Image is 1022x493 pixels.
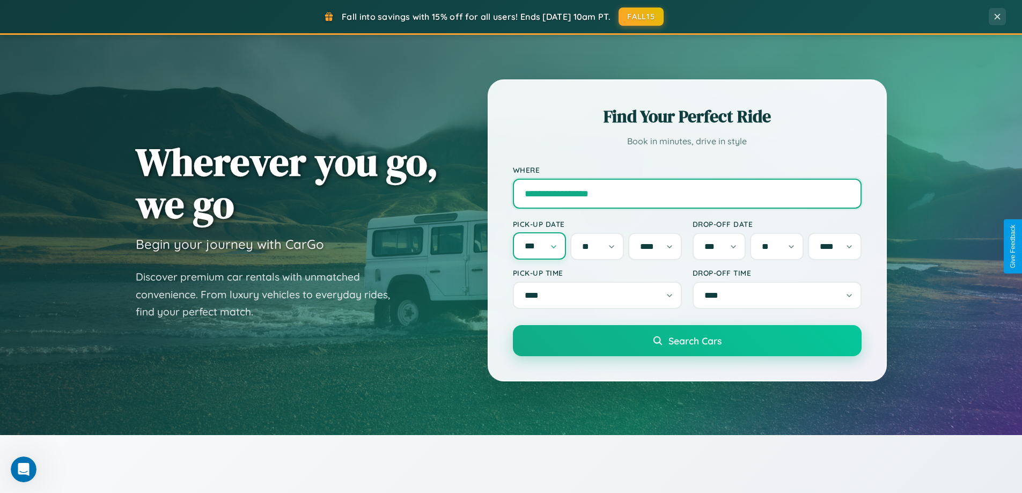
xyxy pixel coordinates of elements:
[513,165,862,174] label: Where
[513,219,682,229] label: Pick-up Date
[11,457,36,482] iframe: Intercom live chat
[1009,225,1017,268] div: Give Feedback
[693,268,862,277] label: Drop-off Time
[513,268,682,277] label: Pick-up Time
[513,325,862,356] button: Search Cars
[668,335,722,347] span: Search Cars
[513,105,862,128] h2: Find Your Perfect Ride
[342,11,611,22] span: Fall into savings with 15% off for all users! Ends [DATE] 10am PT.
[136,236,324,252] h3: Begin your journey with CarGo
[693,219,862,229] label: Drop-off Date
[619,8,664,26] button: FALL15
[136,141,438,225] h1: Wherever you go, we go
[136,268,404,321] p: Discover premium car rentals with unmatched convenience. From luxury vehicles to everyday rides, ...
[513,134,862,149] p: Book in minutes, drive in style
